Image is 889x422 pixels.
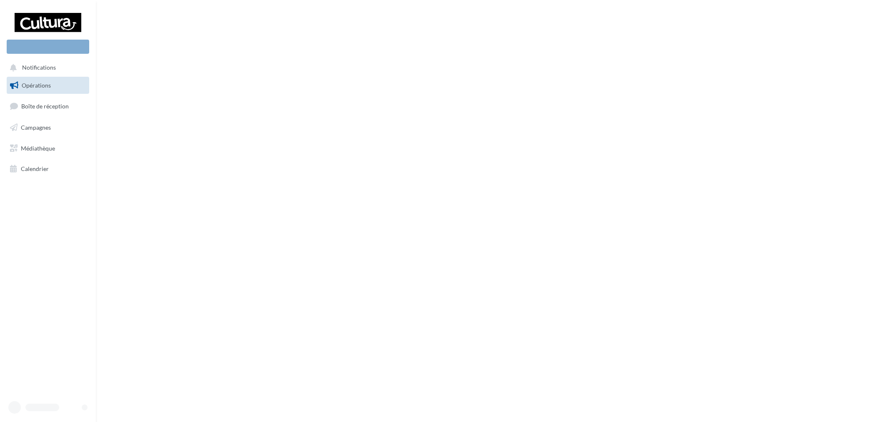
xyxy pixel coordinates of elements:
span: Notifications [22,64,56,71]
a: Campagnes [5,119,91,136]
span: Calendrier [21,165,49,172]
span: Campagnes [21,124,51,131]
span: Boîte de réception [21,103,69,110]
div: Nouvelle campagne [7,40,89,54]
a: Calendrier [5,160,91,178]
span: Médiathèque [21,144,55,151]
span: Opérations [22,82,51,89]
a: Médiathèque [5,140,91,157]
a: Opérations [5,77,91,94]
a: Boîte de réception [5,97,91,115]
